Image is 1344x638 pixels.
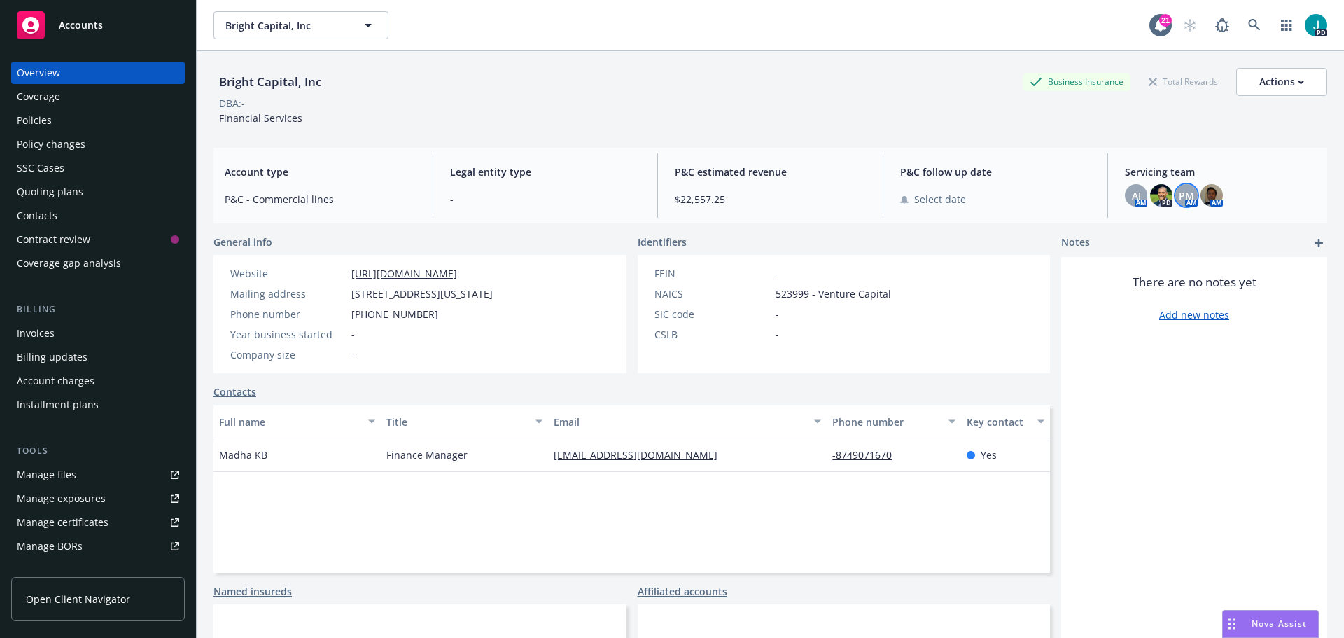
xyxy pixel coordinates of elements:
span: Yes [981,448,997,462]
button: Phone number [827,405,960,438]
span: P&C - Commercial lines [225,192,416,207]
a: Contract review [11,228,185,251]
span: [PHONE_NUMBER] [351,307,438,321]
div: Manage BORs [17,535,83,557]
span: 523999 - Venture Capital [776,286,891,301]
div: NAICS [654,286,770,301]
img: photo [1200,184,1223,207]
div: CSLB [654,327,770,342]
a: Accounts [11,6,185,45]
a: Search [1240,11,1268,39]
div: Billing [11,303,185,317]
a: Add new notes [1159,307,1229,322]
div: FEIN [654,266,770,281]
div: Summary of insurance [17,559,123,581]
span: P&C estimated revenue [675,165,866,179]
img: photo [1150,184,1172,207]
button: Bright Capital, Inc [213,11,388,39]
span: Finance Manager [386,448,468,462]
span: Financial Services [219,111,302,125]
div: SSC Cases [17,157,64,179]
button: Actions [1236,68,1327,96]
a: Report a Bug [1208,11,1236,39]
div: Title [386,415,527,429]
span: Nova Assist [1252,618,1307,630]
button: Title [381,405,548,438]
a: Quoting plans [11,181,185,203]
a: Manage exposures [11,487,185,510]
div: Contacts [17,204,57,227]
a: Policies [11,109,185,132]
a: Coverage [11,85,185,108]
a: Overview [11,62,185,84]
a: Account charges [11,370,185,392]
div: Overview [17,62,60,84]
a: Summary of insurance [11,559,185,581]
span: - [776,307,779,321]
span: PM [1179,188,1194,203]
a: Contacts [213,384,256,399]
div: Policies [17,109,52,132]
span: Accounts [59,20,103,31]
button: Email [548,405,827,438]
span: There are no notes yet [1133,274,1256,291]
span: Identifiers [638,235,687,249]
span: P&C follow up date [900,165,1091,179]
a: add [1310,235,1327,251]
div: Actions [1259,69,1304,95]
img: photo [1305,14,1327,36]
div: Manage exposures [17,487,106,510]
div: Billing updates [17,346,87,368]
div: Mailing address [230,286,346,301]
div: Company size [230,347,346,362]
span: Account type [225,165,416,179]
div: Contract review [17,228,90,251]
span: Madha KB [219,448,267,462]
div: Total Rewards [1142,73,1225,90]
span: - [351,347,355,362]
a: [EMAIL_ADDRESS][DOMAIN_NAME] [554,448,729,462]
div: Coverage [17,85,60,108]
span: $22,557.25 [675,192,866,207]
span: Legal entity type [450,165,641,179]
a: Invoices [11,322,185,345]
a: Coverage gap analysis [11,252,185,275]
a: Billing updates [11,346,185,368]
div: Manage files [17,464,76,486]
span: Notes [1061,235,1090,251]
a: Manage certificates [11,511,185,534]
button: Full name [213,405,381,438]
span: Bright Capital, Inc [225,18,346,33]
div: Business Insurance [1023,73,1130,90]
div: Phone number [832,415,939,429]
span: Open Client Navigator [26,592,130,606]
div: DBA: - [219,96,245,111]
div: Key contact [967,415,1029,429]
div: Year business started [230,327,346,342]
div: Bright Capital, Inc [213,73,327,91]
a: Affiliated accounts [638,584,727,599]
div: Website [230,266,346,281]
div: Manage certificates [17,511,108,534]
span: - [776,327,779,342]
div: SIC code [654,307,770,321]
a: Installment plans [11,394,185,416]
div: Installment plans [17,394,99,416]
button: Nova Assist [1222,610,1319,638]
span: [STREET_ADDRESS][US_STATE] [351,286,493,301]
a: Manage BORs [11,535,185,557]
span: - [776,266,779,281]
div: Quoting plans [17,181,83,203]
div: Phone number [230,307,346,321]
a: Switch app [1273,11,1301,39]
a: Policy changes [11,133,185,155]
div: Policy changes [17,133,85,155]
span: - [351,327,355,342]
button: Key contact [961,405,1050,438]
span: - [450,192,641,207]
div: Tools [11,444,185,458]
div: Account charges [17,370,94,392]
a: Start snowing [1176,11,1204,39]
a: -8749071670 [832,448,903,462]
